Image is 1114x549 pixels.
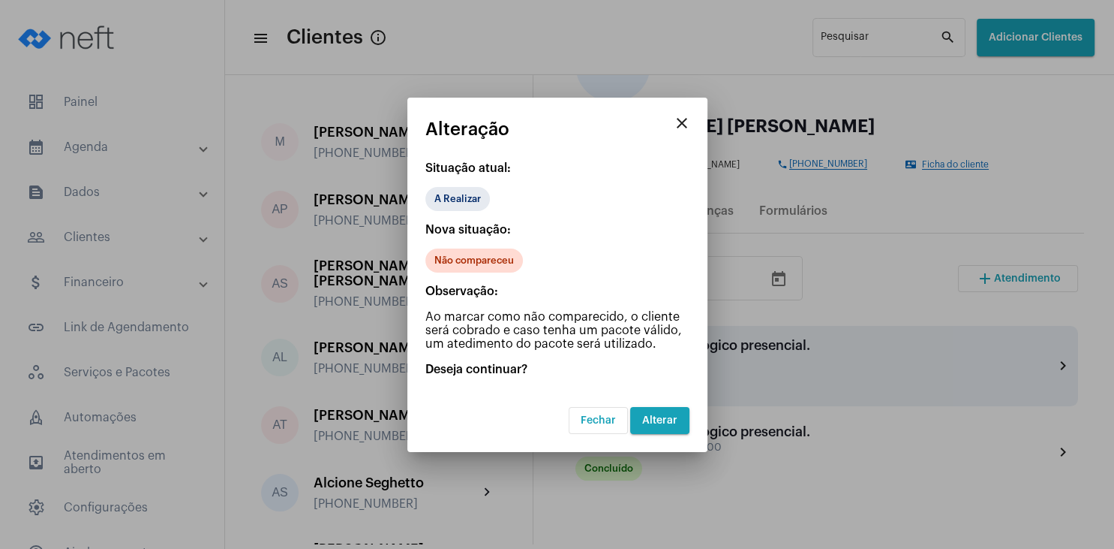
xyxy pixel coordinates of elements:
mat-chip: Não compareceu [425,249,523,273]
p: Situação atual: [425,161,689,175]
button: Alterar [630,407,689,434]
mat-chip: A Realizar [425,187,490,211]
button: Fechar [569,407,628,434]
span: Fechar [581,415,616,426]
span: Alteração [425,119,509,139]
p: Nova situação: [425,223,689,237]
p: Deseja continuar? [425,363,689,376]
p: Observação: [425,285,689,298]
p: Ao marcar como não comparecido, o cliente será cobrado e caso tenha um pacote válido, um atedimen... [425,310,689,351]
span: Alterar [642,415,677,426]
mat-icon: close [673,114,691,132]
